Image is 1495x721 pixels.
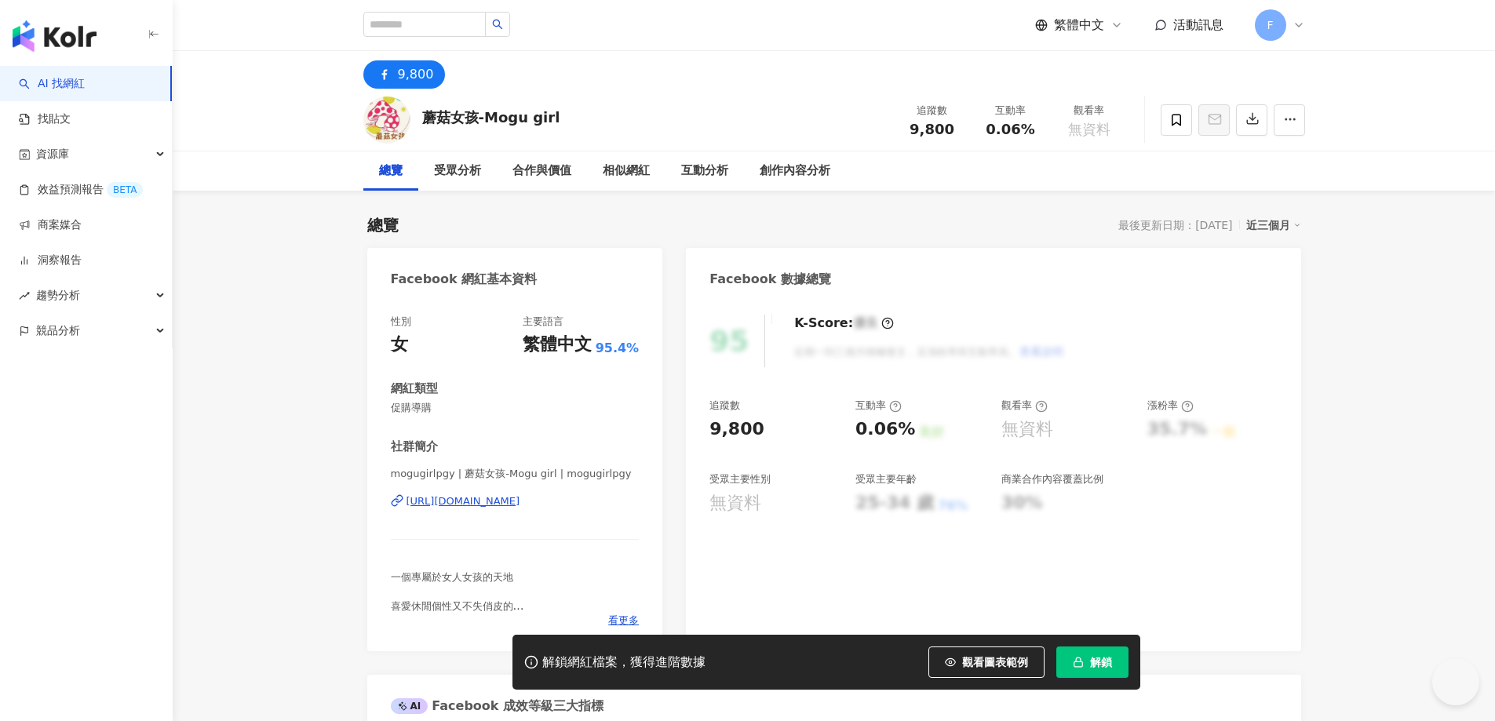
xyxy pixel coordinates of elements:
div: 合作與價值 [512,162,571,180]
a: 找貼文 [19,111,71,127]
div: 追蹤數 [902,103,962,118]
div: 觀看率 [1059,103,1119,118]
span: F [1267,16,1273,34]
div: 近三個月 [1246,215,1301,235]
div: 追蹤數 [709,399,740,413]
div: 無資料 [1001,417,1053,442]
a: 洞察報告 [19,253,82,268]
div: 創作內容分析 [760,162,830,180]
div: 總覽 [379,162,403,180]
a: searchAI 找網紅 [19,76,85,92]
div: 受眾主要性別 [709,472,771,486]
div: 互動分析 [681,162,728,180]
a: 商案媒合 [19,217,82,233]
a: [URL][DOMAIN_NAME] [391,494,640,508]
div: 9,800 [709,417,764,442]
div: Facebook 成效等級三大指標 [391,697,604,715]
span: 活動訊息 [1173,17,1223,32]
button: 解鎖 [1056,646,1129,678]
div: 無資料 [709,491,761,515]
div: 觀看率 [1001,399,1048,413]
span: search [492,19,503,30]
div: 商業合作內容覆蓋比例 [1001,472,1103,486]
div: 解鎖網紅檔案，獲得進階數據 [542,654,706,671]
div: 受眾分析 [434,162,481,180]
div: 漲粉率 [1147,399,1194,413]
span: 繁體中文 [1054,16,1104,34]
span: rise [19,290,30,301]
span: 看更多 [608,614,639,628]
span: 趨勢分析 [36,278,80,313]
div: 互動率 [855,399,902,413]
span: 95.4% [596,340,640,357]
div: 相似網紅 [603,162,650,180]
div: [URL][DOMAIN_NAME] [407,494,520,508]
div: AI [391,698,428,714]
div: 蘑菇女孩-Mogu girl [422,107,560,127]
div: 繁體中文 [523,333,592,357]
span: 競品分析 [36,313,80,348]
span: 促購導購 [391,401,640,415]
div: K-Score : [794,315,894,332]
span: mogugirlpgy | 蘑菇女孩-Mogu girl | mogugirlpgy [391,467,640,481]
button: 9,800 [363,60,446,89]
div: 主要語言 [523,315,563,329]
div: 受眾主要年齡 [855,472,917,486]
div: Facebook 網紅基本資料 [391,271,538,288]
a: 效益預測報告BETA [19,182,143,198]
div: 0.06% [855,417,915,442]
img: KOL Avatar [363,96,410,144]
span: 觀看圖表範例 [962,656,1028,668]
div: 9,800 [398,64,434,86]
img: logo [13,20,97,52]
div: 網紅類型 [391,381,438,397]
div: Facebook 數據總覽 [709,271,831,288]
span: 無資料 [1068,122,1110,137]
span: 解鎖 [1090,656,1112,668]
div: 社群簡介 [391,439,438,455]
span: 9,800 [910,121,954,137]
div: 最後更新日期：[DATE] [1118,219,1232,231]
div: 互動率 [981,103,1041,118]
div: 總覽 [367,214,399,236]
div: 女 [391,333,408,357]
span: 一個專屬於女人女孩的天地 喜愛休閒個性又不失俏皮的 多變風格和大家一起分享生活 中的小樂趣! <蘑菇女孩是實體店面.無蝦皮無官網販售> [391,571,585,683]
span: 0.06% [986,122,1034,137]
div: 性別 [391,315,411,329]
button: 觀看圖表範例 [928,646,1045,678]
span: 資源庫 [36,137,69,172]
